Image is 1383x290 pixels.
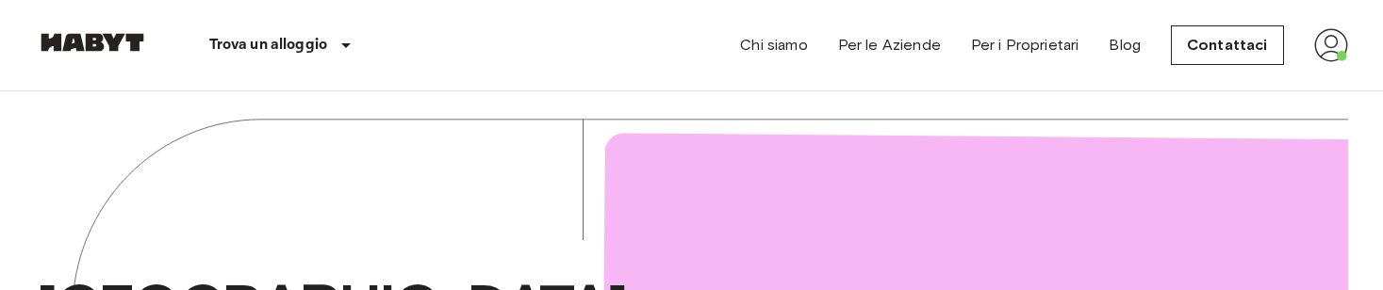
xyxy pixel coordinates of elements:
img: avatar [1314,28,1348,62]
a: Contattaci [1171,25,1284,65]
p: Trova un alloggio [209,34,328,56]
a: Blog [1109,34,1141,56]
a: Per le Aziende [838,34,941,56]
a: Per i Proprietari [971,34,1079,56]
a: Chi siamo [740,34,807,56]
img: Habyt [36,33,149,52]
